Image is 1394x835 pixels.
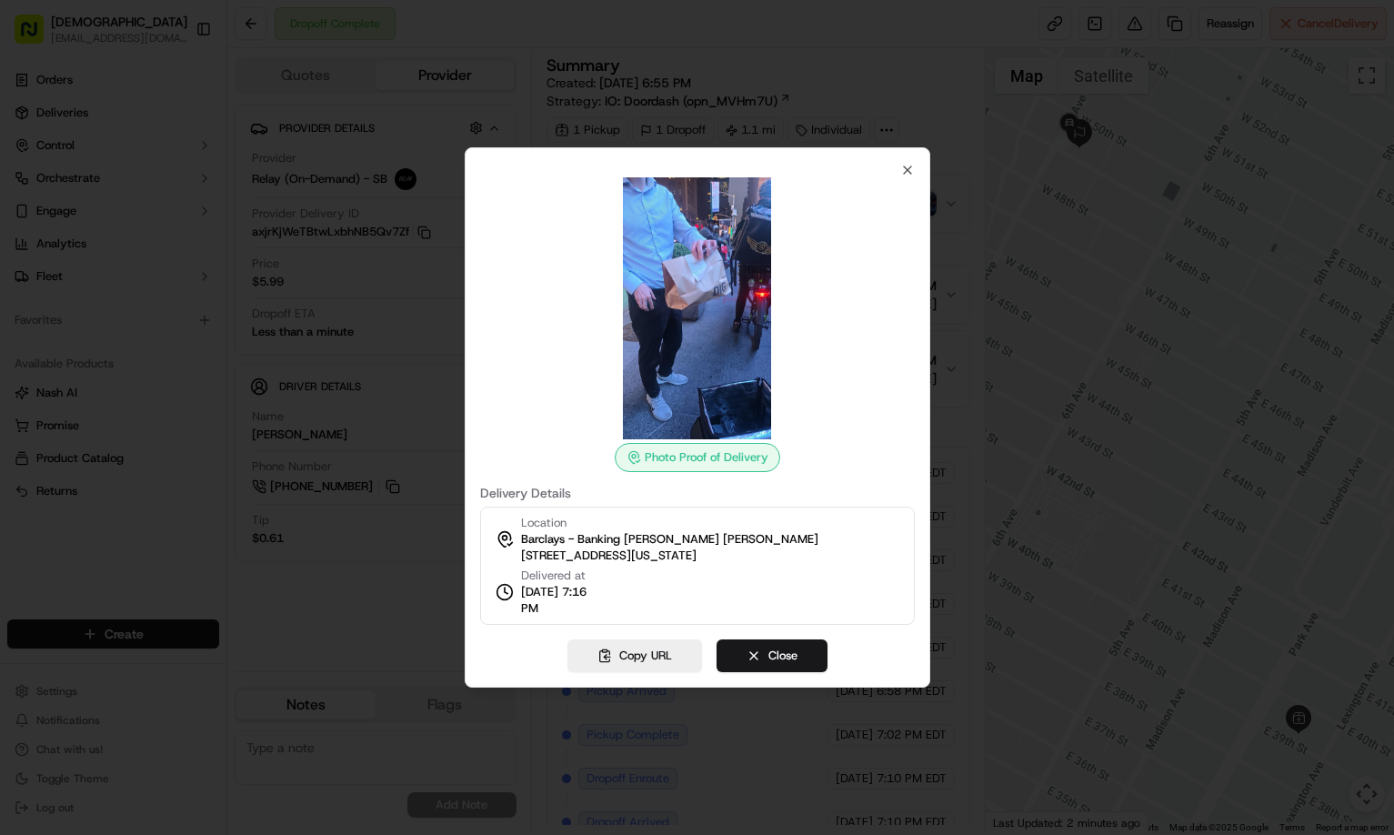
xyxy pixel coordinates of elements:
span: Barclays - Banking [PERSON_NAME] [PERSON_NAME] [521,531,818,548]
span: Pylon [181,308,220,322]
span: Location [521,515,567,531]
button: Close [717,639,827,672]
a: Powered byPylon [128,307,220,322]
div: 📗 [18,266,33,280]
label: Delivery Details [480,487,915,499]
span: Knowledge Base [36,264,139,282]
img: 1736555255976-a54dd68f-1ca7-489b-9aae-adbdc363a1c4 [18,174,51,206]
p: Welcome 👋 [18,73,331,102]
div: Start new chat [62,174,298,192]
span: Delivered at [521,568,605,584]
a: 💻API Documentation [146,257,299,289]
button: Start new chat [309,179,331,201]
img: photo_proof_of_delivery image [567,177,828,439]
div: We're available if you need us! [62,192,230,206]
span: [DATE] 7:16 PM [521,584,605,617]
div: 💻 [154,266,168,280]
input: Got a question? Start typing here... [47,117,327,136]
a: 📗Knowledge Base [11,257,146,289]
div: Photo Proof of Delivery [615,443,780,472]
span: API Documentation [172,264,292,282]
button: Copy URL [567,639,702,672]
span: [STREET_ADDRESS][US_STATE] [521,548,697,564]
img: Nash [18,18,55,55]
